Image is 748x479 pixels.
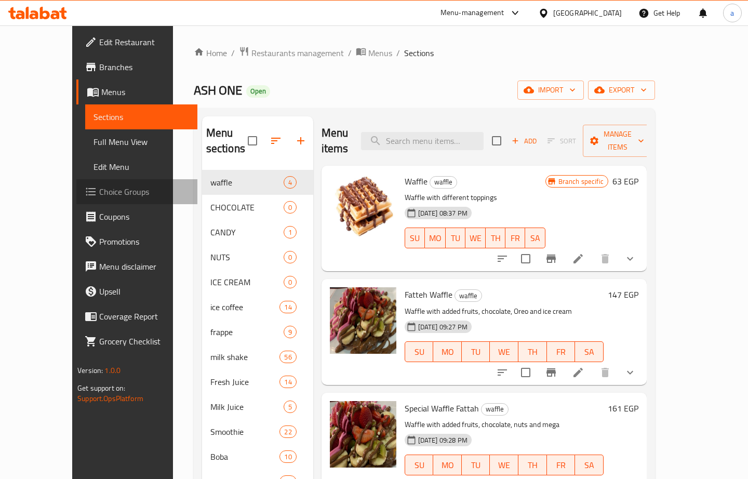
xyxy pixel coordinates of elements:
[405,418,604,431] p: Waffle with added fruits, chocolate, nuts and mega
[210,425,280,438] span: Smoothie
[486,228,505,248] button: TH
[202,419,313,444] div: Smoothie22
[85,104,197,129] a: Sections
[525,228,545,248] button: SA
[330,174,396,241] img: Waffle
[572,252,584,265] a: Edit menu item
[99,285,189,298] span: Upsell
[202,369,313,394] div: Fresh Juice14
[356,46,392,60] a: Menus
[284,176,297,189] div: items
[490,341,518,362] button: WE
[368,47,392,59] span: Menus
[251,47,344,59] span: Restaurants management
[612,174,638,189] h6: 63 EGP
[77,364,103,377] span: Version:
[279,301,296,313] div: items
[239,46,344,60] a: Restaurants management
[554,177,608,187] span: Branch specific
[405,341,434,362] button: SU
[591,128,644,154] span: Manage items
[593,360,618,385] button: delete
[575,341,604,362] button: SA
[94,111,189,123] span: Sections
[541,133,583,149] span: Select section first
[210,450,280,463] div: Boba
[202,270,313,295] div: ICE CREAM0
[486,130,507,152] span: Select section
[510,135,538,147] span: Add
[77,381,125,395] span: Get support on:
[437,458,458,473] span: MO
[330,287,396,354] img: Fatteh Waffle
[202,444,313,469] div: Boba10
[730,7,734,19] span: a
[104,364,121,377] span: 1.0.0
[202,170,313,195] div: waffle4
[446,228,465,248] button: TU
[210,251,284,263] span: NUTS
[618,246,643,271] button: show more
[210,276,284,288] span: ICE CREAM
[76,254,197,279] a: Menu disclaimer
[547,341,576,362] button: FR
[76,30,197,55] a: Edit Restaurant
[409,231,421,246] span: SU
[99,210,189,223] span: Coupons
[430,176,457,189] div: waffle
[94,136,189,148] span: Full Menu View
[579,458,599,473] span: SA
[515,248,537,270] span: Select to update
[405,228,425,248] button: SU
[76,279,197,304] a: Upsell
[194,47,227,59] a: Home
[518,341,547,362] button: TH
[210,301,280,313] span: ice coffee
[450,231,461,246] span: TU
[348,47,352,59] li: /
[322,125,349,156] h2: Menu items
[510,231,521,246] span: FR
[76,329,197,354] a: Grocery Checklist
[263,128,288,153] span: Sort sections
[284,228,296,237] span: 1
[593,246,618,271] button: delete
[608,287,638,302] h6: 147 EGP
[94,161,189,173] span: Edit Menu
[539,246,564,271] button: Branch-specific-item
[76,179,197,204] a: Choice Groups
[466,344,486,360] span: TU
[280,302,296,312] span: 14
[284,276,297,288] div: items
[507,133,541,149] span: Add item
[246,85,270,98] div: Open
[551,458,571,473] span: FR
[210,376,280,388] span: Fresh Juice
[507,133,541,149] button: Add
[465,228,486,248] button: WE
[539,360,564,385] button: Branch-specific-item
[409,344,430,360] span: SU
[572,366,584,379] a: Edit menu item
[618,360,643,385] button: show more
[494,344,514,360] span: WE
[284,402,296,412] span: 5
[99,36,189,48] span: Edit Restaurant
[210,226,284,238] span: CANDY
[482,403,508,415] span: waffle
[414,435,472,445] span: [DATE] 09:28 PM
[202,295,313,320] div: ice coffee14
[279,425,296,438] div: items
[210,326,284,338] div: frappe
[361,132,484,150] input: search
[99,335,189,348] span: Grocery Checklist
[280,452,296,462] span: 10
[210,351,280,363] span: milk shake
[433,455,462,475] button: MO
[101,86,189,98] span: Menus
